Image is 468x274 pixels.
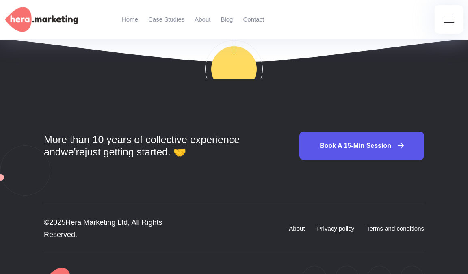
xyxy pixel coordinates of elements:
[44,134,262,158] h5: More than 10 years of collective experience and we're just getting started. 🤝
[317,225,355,232] a: Privacy policy
[289,225,305,232] a: About
[44,216,197,241] p: © 2025 Hera Marketing Ltd, All Rights Reserved.
[299,132,424,160] a: Book a 15-min session
[366,225,424,232] a: Terms and conditions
